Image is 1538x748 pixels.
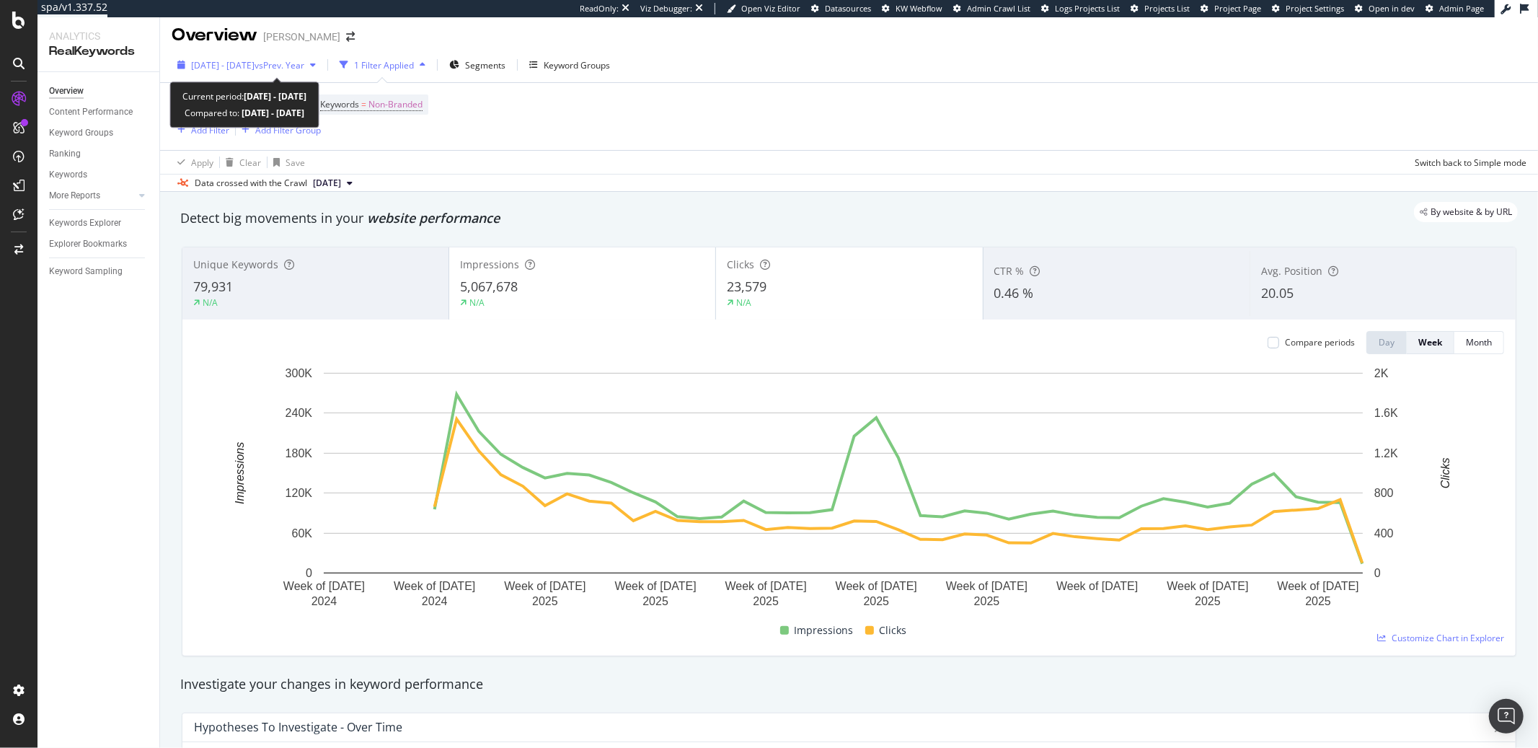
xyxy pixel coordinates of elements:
[741,3,800,14] span: Open Viz Editor
[307,175,358,192] button: [DATE]
[1214,3,1261,14] span: Project Page
[580,3,619,14] div: ReadOnly:
[1278,581,1359,593] text: Week of [DATE]
[49,264,149,279] a: Keyword Sampling
[49,188,135,203] a: More Reports
[49,237,127,252] div: Explorer Bookmarks
[1374,367,1389,379] text: 2K
[882,3,942,14] a: KW Webflow
[1369,3,1415,14] span: Open in dev
[1355,3,1415,14] a: Open in dev
[239,107,305,119] b: [DATE] - [DATE]
[825,3,871,14] span: Datasources
[49,105,149,120] a: Content Performance
[49,264,123,279] div: Keyword Sampling
[49,146,81,162] div: Ranking
[615,581,697,593] text: Week of [DATE]
[49,216,149,231] a: Keywords Explorer
[185,105,305,121] div: Compared to:
[967,3,1030,14] span: Admin Crawl List
[334,53,431,76] button: 1 Filter Applied
[1272,3,1344,14] a: Project Settings
[1379,336,1395,348] div: Day
[1305,596,1331,608] text: 2025
[896,3,942,14] span: KW Webflow
[313,177,341,190] span: 2025 Sep. 28th
[49,237,149,252] a: Explorer Bookmarks
[286,407,313,419] text: 240K
[946,581,1027,593] text: Week of [DATE]
[1392,632,1504,644] span: Customize Chart in Explorer
[354,59,414,71] div: 1 Filter Applied
[361,98,366,110] span: =
[172,151,213,174] button: Apply
[443,53,511,76] button: Segments
[727,3,800,14] a: Open Viz Editor
[1374,407,1398,419] text: 1.6K
[523,53,616,76] button: Keyword Groups
[1377,632,1504,644] a: Customize Chart in Explorer
[1374,487,1394,499] text: 800
[234,442,246,504] text: Impressions
[182,88,307,105] div: Current period:
[368,94,423,115] span: Non-Branded
[736,296,751,309] div: N/A
[193,278,233,295] span: 79,931
[1415,157,1526,169] div: Switch back to Simple mode
[49,167,149,182] a: Keywords
[180,675,1518,694] div: Investigate your changes in keyword performance
[1261,264,1322,278] span: Avg. Position
[172,23,257,48] div: Overview
[1489,699,1524,734] div: Open Intercom Messenger
[49,126,113,141] div: Keyword Groups
[460,258,519,271] span: Impressions
[469,296,485,309] div: N/A
[203,296,218,309] div: N/A
[268,151,305,174] button: Save
[1041,3,1120,14] a: Logs Projects List
[195,177,307,190] div: Data crossed with the Crawl
[255,124,321,136] div: Add Filter Group
[236,121,321,138] button: Add Filter Group
[286,447,313,459] text: 180K
[544,59,610,71] div: Keyword Groups
[1409,151,1526,174] button: Switch back to Simple mode
[1431,208,1512,216] span: By website & by URL
[283,581,365,593] text: Week of [DATE]
[1144,3,1190,14] span: Projects List
[1201,3,1261,14] a: Project Page
[191,157,213,169] div: Apply
[727,278,766,295] span: 23,579
[286,157,305,169] div: Save
[1426,3,1484,14] a: Admin Page
[864,596,890,608] text: 2025
[836,581,917,593] text: Week of [DATE]
[1195,596,1221,608] text: 2025
[880,622,907,639] span: Clicks
[49,29,148,43] div: Analytics
[172,121,229,138] button: Add Filter
[49,105,133,120] div: Content Performance
[1439,3,1484,14] span: Admin Page
[460,278,518,295] span: 5,067,678
[811,3,871,14] a: Datasources
[394,581,475,593] text: Week of [DATE]
[49,146,149,162] a: Ranking
[1366,331,1407,354] button: Day
[1374,447,1398,459] text: 1.2K
[49,84,149,99] a: Overview
[1454,331,1504,354] button: Month
[191,124,229,136] div: Add Filter
[244,90,307,102] b: [DATE] - [DATE]
[1407,331,1454,354] button: Week
[193,258,278,271] span: Unique Keywords
[1055,3,1120,14] span: Logs Projects List
[255,59,304,71] span: vs Prev. Year
[49,43,148,60] div: RealKeywords
[725,581,807,593] text: Week of [DATE]
[194,720,402,734] div: Hypotheses to Investigate - Over Time
[795,622,854,639] span: Impressions
[194,366,1493,616] div: A chart.
[753,596,779,608] text: 2025
[346,32,355,42] div: arrow-right-arrow-left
